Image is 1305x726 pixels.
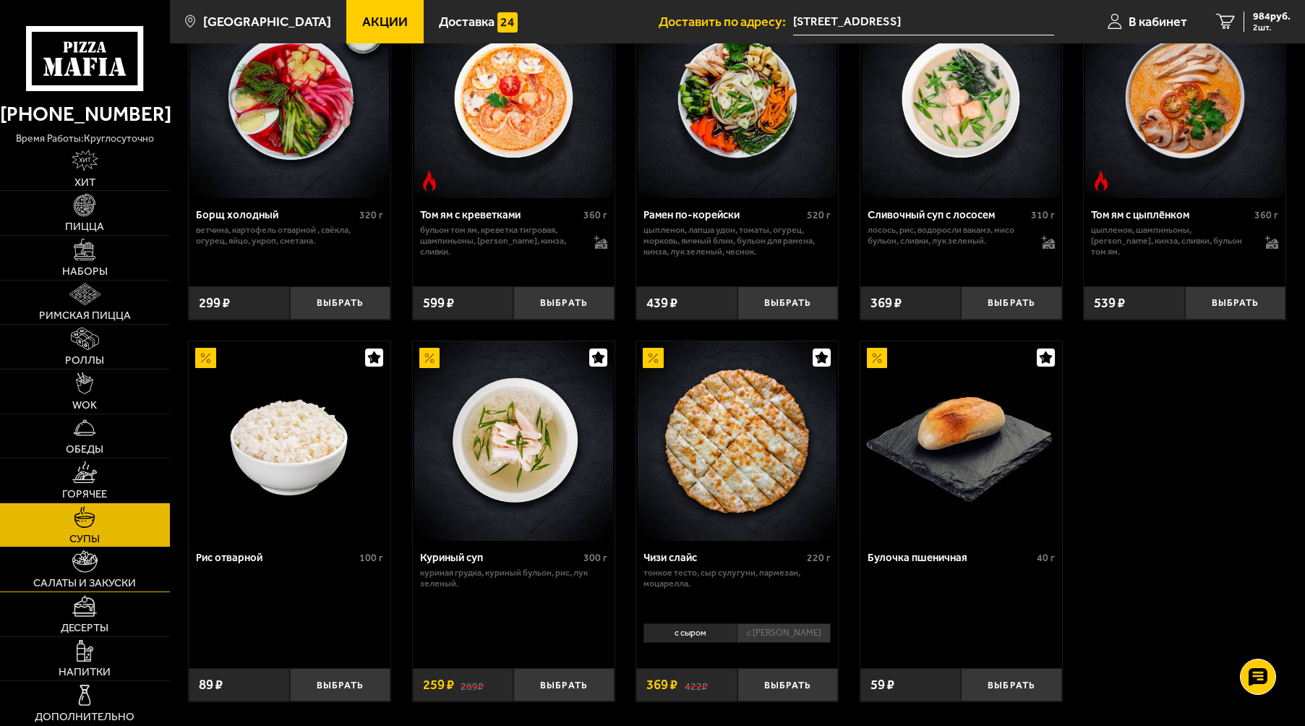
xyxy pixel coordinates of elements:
[420,225,581,257] p: бульон том ям, креветка тигровая, шампиньоны, [PERSON_NAME], кинза, сливки.
[413,341,615,540] a: АкционныйКуриный суп
[643,568,831,589] p: тонкое тесто, сыр сулугуни, пармезан, моцарелла.
[1185,286,1286,320] button: Выбрать
[643,551,803,564] div: Чизи слайс
[1129,15,1187,28] span: В кабинет
[359,552,383,564] span: 100 г
[290,668,391,701] button: Выбрать
[583,552,607,564] span: 300 г
[961,286,1062,320] button: Выбрать
[35,712,134,722] span: Дополнительно
[646,296,677,310] span: 439 ₽
[196,225,383,247] p: ветчина, картофель отварной , свёкла, огурец, яйцо, укроп, сметана.
[807,552,831,564] span: 220 г
[196,551,356,564] div: Рис отварной
[1094,296,1125,310] span: 539 ₽
[189,341,390,540] a: АкционныйРис отварной
[419,348,440,368] img: Акционный
[62,266,108,277] span: Наборы
[636,341,838,540] a: АкционныйЧизи слайс
[196,208,356,221] div: Борщ холодный
[867,348,887,368] img: Акционный
[685,678,708,692] s: 422 ₽
[737,623,831,643] li: с [PERSON_NAME]
[638,341,837,540] img: Чизи слайс
[66,444,103,455] span: Обеды
[868,551,1033,564] div: Булочка пшеничная
[1037,552,1055,564] span: 40 г
[513,668,615,701] button: Выбрать
[414,341,613,540] img: Куриный суп
[420,208,580,221] div: Том ям с креветками
[65,221,104,232] span: Пицца
[643,348,663,368] img: Акционный
[419,171,440,191] img: Острое блюдо
[643,225,831,257] p: цыпленок, лапша удон, томаты, огурец, морковь, яичный блин, бульон для рамена, кинза, лук зеленый...
[646,678,677,692] span: 369 ₽
[61,623,108,633] span: Десерты
[461,678,484,692] s: 289 ₽
[636,619,838,658] div: 0
[807,209,831,221] span: 520 г
[1254,209,1278,221] span: 360 г
[1253,12,1291,22] span: 984 руб.
[59,667,111,678] span: Напитки
[362,15,408,28] span: Акции
[199,678,223,692] span: 89 ₽
[1091,208,1251,221] div: Том ям с цыплёнком
[190,341,389,540] img: Рис отварной
[62,489,107,500] span: Горячее
[870,678,894,692] span: 59 ₽
[961,668,1062,701] button: Выбрать
[868,208,1027,221] div: Сливочный суп с лососем
[737,286,839,320] button: Выбрать
[497,12,518,33] img: 15daf4d41897b9f0e9f617042186c801.svg
[423,296,454,310] span: 599 ₽
[870,296,902,310] span: 369 ₽
[359,209,383,221] span: 320 г
[643,623,737,643] li: с сыром
[513,286,615,320] button: Выбрать
[69,534,100,544] span: Супы
[860,341,1062,540] a: АкционныйБулочка пшеничная
[420,551,580,564] div: Куриный суп
[203,15,331,28] span: [GEOGRAPHIC_DATA]
[1091,171,1111,191] img: Острое блюдо
[65,355,104,366] span: Роллы
[33,578,136,589] span: Салаты и закуски
[420,568,607,589] p: куриная грудка, куриный бульон, рис, лук зеленый.
[737,668,839,701] button: Выбрать
[862,341,1061,540] img: Булочка пшеничная
[1031,209,1055,221] span: 310 г
[290,286,391,320] button: Выбрать
[868,225,1028,247] p: лосось, рис, водоросли вакамэ, мисо бульон, сливки, лук зеленый.
[793,9,1054,35] span: территория Горелово, Школьная улица, 43
[39,310,131,321] span: Римская пицца
[423,678,454,692] span: 259 ₽
[659,15,793,28] span: Доставить по адресу:
[72,400,97,411] span: WOK
[793,9,1054,35] input: Ваш адрес доставки
[439,15,495,28] span: Доставка
[74,177,95,188] span: Хит
[199,296,230,310] span: 299 ₽
[643,208,803,221] div: Рамен по-корейски
[195,348,215,368] img: Акционный
[1091,225,1251,257] p: цыпленок, шампиньоны, [PERSON_NAME], кинза, сливки, бульон том ям.
[583,209,607,221] span: 360 г
[1253,23,1291,32] span: 2 шт.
